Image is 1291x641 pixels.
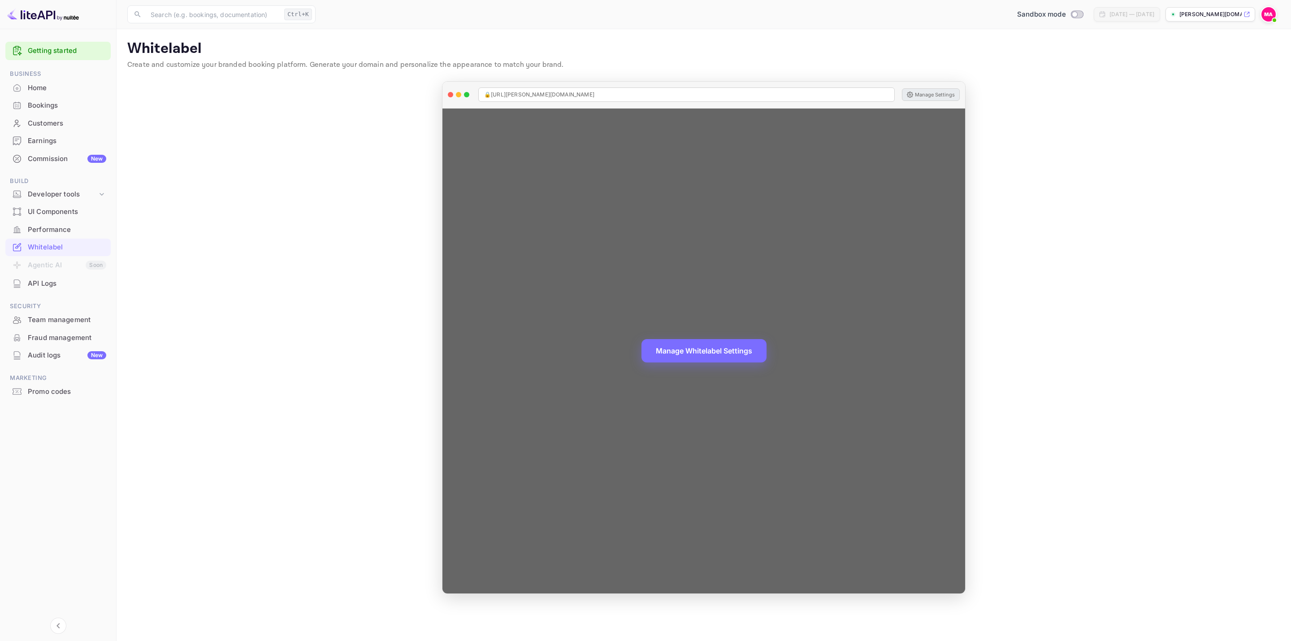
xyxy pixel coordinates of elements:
[28,387,106,397] div: Promo codes
[5,203,111,220] a: UI Components
[87,155,106,163] div: New
[5,239,111,256] div: Whitelabel
[484,91,594,99] span: 🔒 [URL][PERSON_NAME][DOMAIN_NAME]
[28,118,106,129] div: Customers
[28,350,106,361] div: Audit logs
[5,132,111,150] div: Earnings
[28,242,106,253] div: Whitelabel
[28,100,106,111] div: Bookings
[50,618,66,634] button: Collapse navigation
[5,311,111,329] div: Team management
[28,136,106,146] div: Earnings
[5,221,111,238] a: Performance
[5,239,111,255] a: Whitelabel
[28,207,106,217] div: UI Components
[284,9,312,20] div: Ctrl+K
[5,275,111,292] div: API Logs
[5,373,111,383] span: Marketing
[145,5,281,23] input: Search (e.g. bookings, documentation)
[641,339,767,362] button: Manage Whitelabel Settings
[5,79,111,96] a: Home
[87,351,106,359] div: New
[5,150,111,168] div: CommissionNew
[28,225,106,235] div: Performance
[5,187,111,202] div: Developer tools
[1179,10,1242,18] p: [PERSON_NAME][DOMAIN_NAME]...
[5,97,111,114] div: Bookings
[127,60,1280,70] p: Create and customize your branded booking platform. Generate your domain and personalize the appe...
[28,315,106,325] div: Team management
[5,221,111,239] div: Performance
[5,132,111,149] a: Earnings
[902,88,960,101] button: Manage Settings
[28,46,106,56] a: Getting started
[28,189,97,200] div: Developer tools
[28,279,106,289] div: API Logs
[1017,9,1066,20] span: Sandbox mode
[5,79,111,97] div: Home
[5,150,111,167] a: CommissionNew
[5,69,111,79] span: Business
[5,97,111,113] a: Bookings
[28,154,106,164] div: Commission
[127,40,1280,58] p: Whitelabel
[28,333,106,343] div: Fraud management
[28,83,106,93] div: Home
[5,301,111,311] span: Security
[5,42,111,60] div: Getting started
[5,115,111,131] a: Customers
[5,383,111,400] a: Promo codes
[7,7,79,22] img: LiteAPI logo
[5,176,111,186] span: Build
[5,115,111,132] div: Customers
[1014,9,1087,20] div: Switch to Production mode
[1261,7,1276,22] img: Mohamed Aiman
[1109,10,1154,18] div: [DATE] — [DATE]
[5,347,111,363] a: Audit logsNew
[5,311,111,328] a: Team management
[5,347,111,364] div: Audit logsNew
[5,275,111,292] a: API Logs
[5,203,111,221] div: UI Components
[5,329,111,346] a: Fraud management
[5,329,111,347] div: Fraud management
